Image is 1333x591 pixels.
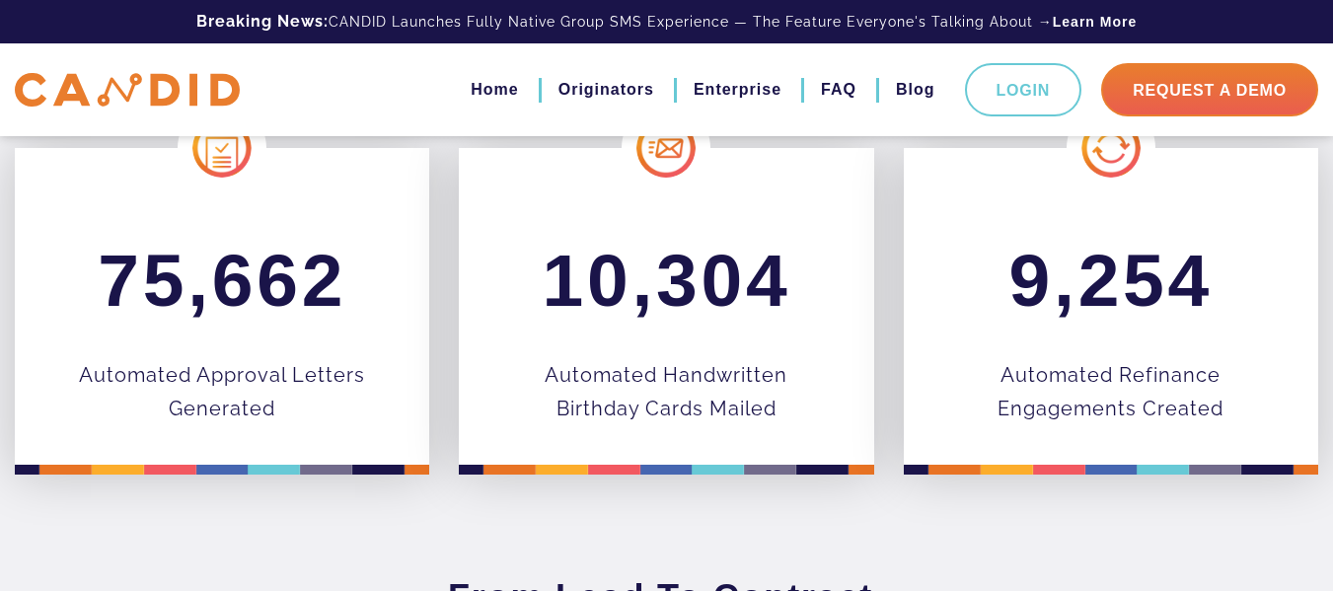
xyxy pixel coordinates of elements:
p: Automated Refinance Engagements Created [963,358,1259,425]
span: 10,304 [543,239,791,322]
a: FAQ [821,73,856,107]
b: Breaking News: [196,12,329,31]
a: Originators [558,73,654,107]
a: Blog [896,73,935,107]
a: Request A Demo [1101,63,1318,116]
a: Enterprise [694,73,781,107]
span: 9,254 [1009,239,1213,322]
a: Learn More [1053,12,1137,32]
img: CANDID APP [15,73,240,108]
p: Automated Approval Letters Generated [74,358,370,425]
a: Home [471,73,518,107]
span: 75,662 [98,239,346,322]
p: Automated Handwritten Birthday Cards Mailed [518,358,814,425]
a: Login [965,63,1082,116]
